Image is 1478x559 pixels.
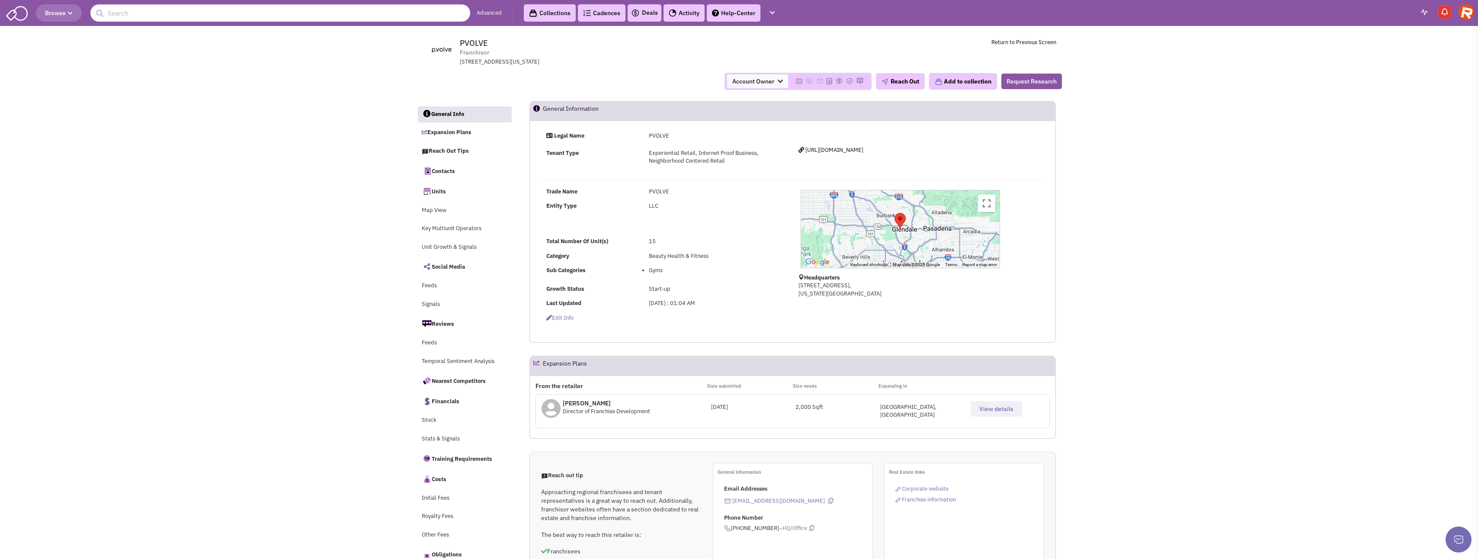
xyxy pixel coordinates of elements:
[707,4,760,22] a: Help-Center
[707,382,793,390] p: Date submitted
[712,10,719,16] img: help.png
[417,239,512,256] a: Unit Growth & Signals
[902,485,949,492] span: Corporate website
[460,38,488,48] span: PVOLVE
[543,101,599,120] h2: General Information
[417,450,512,468] a: Training Requirements
[793,382,878,390] p: Size needs
[541,530,701,539] p: The best way to reach this retailer is:
[417,372,512,390] a: Nearest Competitors
[417,125,512,141] a: Expansion Plans
[732,497,825,504] a: [EMAIL_ADDRESS][DOMAIN_NAME]
[546,202,577,209] b: Entity Type
[563,408,650,415] span: Director of Franchise Development
[417,221,512,237] a: Key Multiunit Operators
[1001,74,1062,89] button: Request Research
[876,73,925,90] button: Reach Out
[546,314,574,321] span: Edit info
[546,299,581,307] b: Last Updated
[798,146,863,154] a: [URL][DOMAIN_NAME]
[417,278,512,294] a: Feeds
[417,202,512,219] a: Map View
[417,296,512,313] a: Signals
[535,382,707,390] p: From the retailer
[578,4,625,22] a: Cadences
[543,356,587,375] h2: Expansion Plans
[546,252,569,260] b: Category
[724,524,872,533] span: [PHONE_NUMBER]
[460,48,489,57] span: Franchisor
[856,77,863,84] img: Please add to your accounts
[417,527,512,543] a: Other Fees
[805,146,863,154] span: [URL][DOMAIN_NAME]
[795,403,880,411] div: 2,000 Sqft
[417,162,512,180] a: Contacts
[6,4,28,21] img: SmartAdmin
[991,39,1056,46] a: Return to Previous Screen
[546,285,584,292] b: Growth Status
[893,262,940,267] span: Map data ©2025 Google
[816,77,823,84] img: Please add to your accounts
[546,188,577,195] b: Trade Name
[978,195,995,212] button: Toggle fullscreen view
[727,74,788,88] span: Account Owner
[895,485,949,492] a: Corporate website
[664,4,705,22] a: Activity
[546,238,608,245] b: Total Number Of Unit(s)
[417,392,512,410] a: Financials
[971,401,1022,417] button: View details
[643,132,787,140] div: PVOLVE
[541,472,583,479] span: Reach out tip
[546,267,586,274] b: Sub Categories
[902,496,956,503] span: Franchise information
[798,282,1002,298] p: [STREET_ADDRESS], [US_STATE][GEOGRAPHIC_DATA]
[417,490,512,507] a: Initial Fees
[90,4,470,22] input: Search
[643,238,787,246] div: 15
[882,78,888,85] img: plane.png
[806,77,813,84] img: Please add to your accounts
[878,382,964,390] p: Expanding in
[718,468,872,476] p: General information
[895,498,901,503] img: reachlinkicon.png
[846,77,853,84] img: Please add to your accounts
[643,252,787,260] div: Beauty Health & Fitness
[803,257,832,268] img: Google
[417,143,512,160] a: Reach Out Tips
[524,4,576,22] a: Collections
[583,10,591,16] img: Cadences_logo.png
[779,524,807,533] span: –HQ/Office
[563,399,650,408] p: [PERSON_NAME]
[803,257,832,268] a: Open this area in Google Maps (opens a new window)
[979,405,1013,413] span: View details
[836,77,843,84] img: Please add to your accounts
[895,487,901,492] img: reachlinkicon.png
[546,149,579,157] strong: Tenant Type
[417,353,512,370] a: Temporal Sentiment Analysis
[724,498,731,504] img: icon-email-active-16.png
[724,525,731,532] img: icon-phone.png
[643,202,787,210] div: LLC
[36,4,82,22] button: Browse
[418,106,512,123] a: General Info
[804,274,840,281] b: Headquarters
[962,262,997,267] a: Report a map error
[45,9,73,17] span: Browse
[477,9,502,17] a: Advanced
[935,78,943,86] img: icon-collection-lavender.png
[417,508,512,525] a: Royalty Fees
[1459,4,1474,19] img: Jennifer Rooney
[417,412,512,429] a: Stock
[643,149,787,165] div: Experiential Retail, Internet Proof Business, Neighborhood Centered Retail
[541,488,701,522] p: Approaching regional franchisees and tenant representatives is a great way to reach out. Addition...
[417,431,512,447] a: Stats & Signals
[417,335,512,351] a: Feeds
[460,58,686,66] div: [STREET_ADDRESS][US_STATE]
[541,547,701,556] p: Franchisees
[631,8,640,18] img: icon-deals.svg
[724,514,872,522] p: Phone Number
[711,403,796,411] div: [DATE]
[850,262,888,268] button: Keyboard shortcuts
[649,267,781,275] li: Gyms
